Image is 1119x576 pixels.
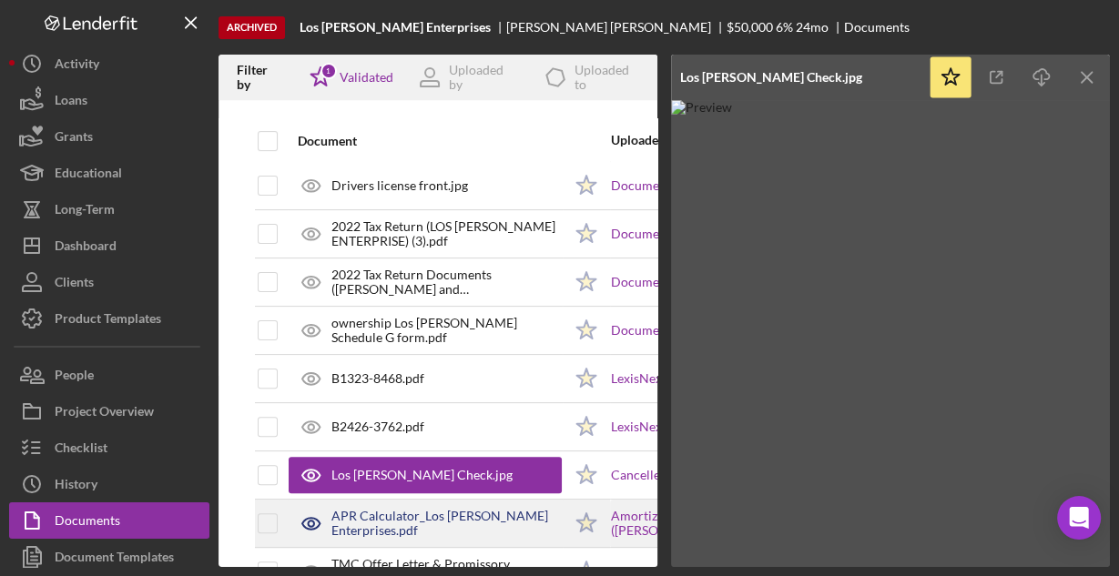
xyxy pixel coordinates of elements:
button: Grants [9,118,209,155]
div: 1 [320,63,337,79]
div: Long-Term [55,191,115,232]
div: [PERSON_NAME] [PERSON_NAME] [506,20,727,35]
div: $50,000 [727,20,773,35]
div: B2426-3762.pdf [331,419,424,434]
a: Document Upload ([PERSON_NAME]) [611,275,826,289]
div: Filter by [237,63,298,92]
div: Checklist [55,429,107,470]
button: Activity [9,45,209,82]
div: Uploaded by [449,63,520,92]
div: 2022 Tax Return Documents ([PERSON_NAME] and [PERSON_NAME]).pdf [331,268,562,297]
button: Document Templates [9,539,209,575]
div: 6 % [776,20,793,35]
div: Open Intercom Messenger [1057,496,1101,540]
div: Los [PERSON_NAME] Check.jpg [331,468,513,482]
div: Activity [55,45,99,86]
div: 2022 Tax Return (LOS [PERSON_NAME] ENTERPRISE) (3).pdf [331,219,562,248]
button: Long-Term [9,191,209,227]
a: Amortization Schedule & APR ([PERSON_NAME]) [611,509,839,538]
div: B1323-8468.pdf [331,371,424,386]
div: Project Overview [55,393,154,434]
button: Loans [9,82,209,118]
div: Archived [219,16,285,39]
div: Documents [844,20,910,35]
div: ownership Los [PERSON_NAME] Schedule G form.pdf [331,316,562,345]
div: 24 mo [796,20,829,35]
button: Product Templates [9,300,209,337]
div: Dashboard [55,227,117,268]
div: History [55,466,97,507]
div: Clients [55,264,94,305]
button: History [9,466,209,502]
div: Uploaded to [575,63,644,92]
button: Dashboard [9,227,209,264]
div: Documents [55,502,120,543]
div: Uploaded to [611,133,725,147]
a: Cancelled Check ([PERSON_NAME]) [611,468,817,482]
b: Los [PERSON_NAME] Enterprises [300,20,491,35]
div: Product Templates [55,300,161,341]
button: People [9,357,209,393]
div: Grants [55,118,93,159]
div: Educational [55,155,122,196]
button: Educational [9,155,209,191]
button: Documents [9,502,209,539]
a: Document Upload ([PERSON_NAME]) [611,227,826,241]
div: Drivers license front.jpg [331,178,468,193]
button: Checklist [9,429,209,466]
a: Document Upload ([PERSON_NAME]) [611,323,826,338]
a: LexisNexis & SOS / UCC Filing [611,371,780,386]
button: Clients [9,264,209,300]
div: Validated [340,70,393,85]
div: People [55,357,94,398]
div: Los [PERSON_NAME] Check.jpg [680,70,862,85]
a: Document Upload ([PERSON_NAME]) [611,178,826,193]
div: APR Calculator_Los [PERSON_NAME] Enterprises.pdf [331,509,562,538]
div: Document [298,134,562,148]
div: Loans [55,82,87,123]
button: Project Overview [9,393,209,429]
a: LexisNexis & SOS / UCC Filing [611,419,780,434]
img: Preview [671,100,1110,567]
